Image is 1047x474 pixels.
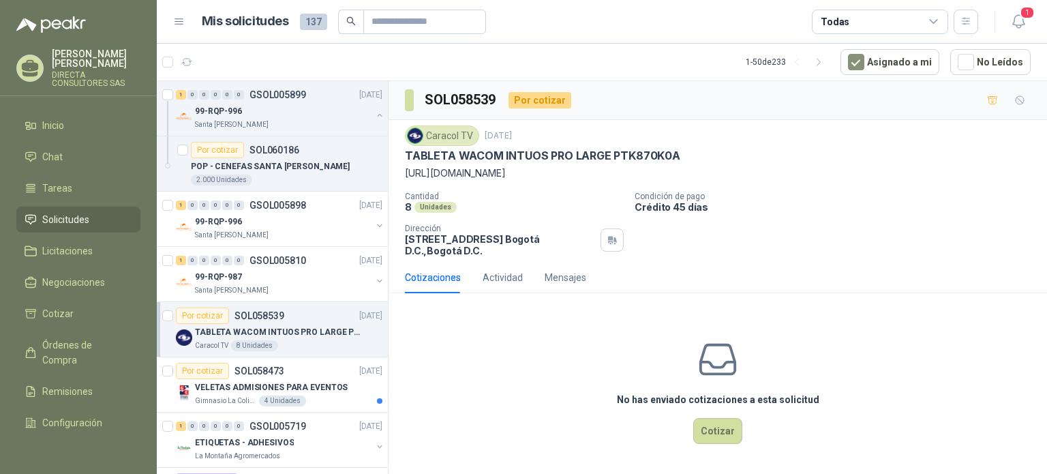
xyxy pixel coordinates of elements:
button: Cotizar [693,418,742,444]
p: TABLETA WACOM INTUOS PRO LARGE PTK870K0A [405,149,680,163]
div: Todas [821,14,849,29]
p: GSOL005898 [249,201,306,210]
div: 1 [176,201,186,210]
div: 0 [211,201,221,210]
div: Caracol TV [405,125,479,146]
p: [DATE] [359,199,382,212]
div: 1 [176,90,186,100]
p: Caracol TV [195,340,228,351]
a: Negociaciones [16,269,140,295]
span: Cotizar [42,306,74,321]
span: Configuración [42,415,102,430]
a: Por cotizarSOL058539[DATE] Company LogoTABLETA WACOM INTUOS PRO LARGE PTK870K0ACaracol TV8 Unidades [157,302,388,357]
p: [DATE] [359,310,382,323]
a: Cotizar [16,301,140,327]
p: [STREET_ADDRESS] Bogotá D.C. , Bogotá D.C. [405,233,595,256]
img: Company Logo [176,274,192,291]
div: 1 - 50 de 233 [746,51,830,73]
div: 0 [222,90,232,100]
div: 8 Unidades [231,340,278,351]
a: Configuración [16,410,140,436]
a: 1 0 0 0 0 0 GSOL005719[DATE] Company LogoETIQUETAS - ADHESIVOSLa Montaña Agromercados [176,418,385,462]
a: Por cotizarSOL060186POP - CENEFAS SANTA [PERSON_NAME]2.000 Unidades [157,136,388,192]
a: 1 0 0 0 0 0 GSOL005899[DATE] Company Logo99-RQP-996Santa [PERSON_NAME] [176,87,385,130]
span: Chat [42,149,63,164]
p: TABLETA WACOM INTUOS PRO LARGE PTK870K0A [195,326,365,339]
img: Company Logo [176,440,192,456]
p: Dirección [405,224,595,233]
div: Por cotizar [191,142,244,158]
a: Solicitudes [16,207,140,233]
p: [DATE] [359,254,382,267]
p: SOL058473 [234,366,284,376]
div: 1 [176,421,186,431]
div: 0 [222,256,232,265]
span: Licitaciones [42,243,93,258]
p: [DATE] [359,365,382,378]
p: GSOL005899 [249,90,306,100]
p: Gimnasio La Colina [195,396,256,406]
span: Tareas [42,181,72,196]
p: 99-RQP-996 [195,216,242,228]
div: 0 [211,90,221,100]
h3: No has enviado cotizaciones a esta solicitud [617,392,819,407]
div: 0 [187,256,198,265]
p: [URL][DOMAIN_NAME] [405,166,1031,181]
p: 99-RQP-987 [195,271,242,284]
img: Company Logo [176,385,192,401]
span: Solicitudes [42,212,89,227]
img: Company Logo [176,329,192,346]
img: Logo peakr [16,16,86,33]
p: Condición de pago [635,192,1042,201]
span: Inicio [42,118,64,133]
button: 1 [1006,10,1031,34]
p: La Montaña Agromercados [195,451,280,462]
p: ETIQUETAS - ADHESIVOS [195,436,294,449]
p: [PERSON_NAME] [PERSON_NAME] [52,49,140,68]
a: Remisiones [16,379,140,404]
p: VELETAS ADMISIONES PARA EVENTOS [195,381,348,394]
div: 0 [199,90,209,100]
h3: SOL058539 [425,89,498,110]
div: Por cotizar [176,308,229,324]
img: Company Logo [176,108,192,125]
div: 0 [187,201,198,210]
a: Por cotizarSOL058473[DATE] Company LogoVELETAS ADMISIONES PARA EVENTOSGimnasio La Colina4 Unidades [157,357,388,413]
p: 8 [405,201,412,213]
p: [DATE] [359,420,382,433]
div: 0 [222,421,232,431]
div: Cotizaciones [405,270,461,285]
div: 1 [176,256,186,265]
p: Cantidad [405,192,624,201]
img: Company Logo [176,219,192,235]
p: Santa [PERSON_NAME] [195,285,269,296]
a: 1 0 0 0 0 0 GSOL005810[DATE] Company Logo99-RQP-987Santa [PERSON_NAME] [176,252,385,296]
p: Santa [PERSON_NAME] [195,119,269,130]
div: 0 [234,90,244,100]
a: 1 0 0 0 0 0 GSOL005898[DATE] Company Logo99-RQP-996Santa [PERSON_NAME] [176,197,385,241]
span: 1 [1020,6,1035,19]
div: Por cotizar [509,92,571,108]
p: GSOL005719 [249,421,306,431]
div: Unidades [414,202,457,213]
span: 137 [300,14,327,30]
p: SOL058539 [234,311,284,321]
p: POP - CENEFAS SANTA [PERSON_NAME] [191,160,350,173]
div: Actividad [483,270,523,285]
button: Asignado a mi [840,49,939,75]
span: search [346,16,356,26]
p: [DATE] [485,130,512,143]
p: GSOL005810 [249,256,306,265]
a: Tareas [16,175,140,201]
p: [DATE] [359,89,382,102]
div: 0 [234,256,244,265]
a: Órdenes de Compra [16,332,140,373]
p: Santa [PERSON_NAME] [195,230,269,241]
div: 2.000 Unidades [191,175,252,186]
div: 0 [187,90,198,100]
button: No Leídos [950,49,1031,75]
p: 99-RQP-996 [195,105,242,118]
div: 0 [234,201,244,210]
div: 0 [187,421,198,431]
a: Chat [16,144,140,170]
